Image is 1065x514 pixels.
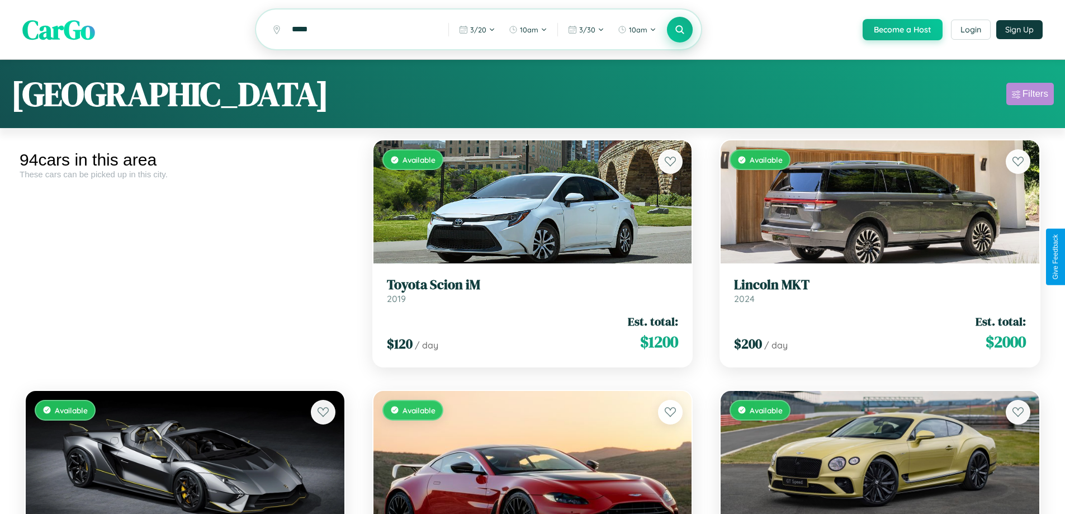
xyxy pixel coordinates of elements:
button: Become a Host [863,19,943,40]
span: $ 1200 [640,331,678,353]
span: Available [403,155,436,164]
span: $ 2000 [986,331,1026,353]
h3: Toyota Scion iM [387,277,679,293]
span: 10am [629,25,647,34]
button: 3/30 [562,21,610,39]
span: $ 120 [387,334,413,353]
span: 10am [520,25,538,34]
span: / day [415,339,438,351]
div: Give Feedback [1052,234,1059,280]
h1: [GEOGRAPHIC_DATA] [11,71,329,117]
span: Available [750,405,783,415]
span: Available [403,405,436,415]
a: Toyota Scion iM2019 [387,277,679,304]
button: 10am [503,21,553,39]
span: Available [750,155,783,164]
span: 2019 [387,293,406,304]
span: $ 200 [734,334,762,353]
button: Filters [1006,83,1054,105]
button: Login [951,20,991,40]
button: 10am [612,21,662,39]
a: Lincoln MKT2024 [734,277,1026,304]
h3: Lincoln MKT [734,277,1026,293]
div: 94 cars in this area [20,150,351,169]
span: Est. total: [976,313,1026,329]
span: / day [764,339,788,351]
span: 3 / 20 [470,25,486,34]
span: Est. total: [628,313,678,329]
span: 2024 [734,293,755,304]
div: Filters [1023,88,1048,100]
button: 3/20 [453,21,501,39]
span: Available [55,405,88,415]
button: Sign Up [996,20,1043,39]
span: CarGo [22,11,95,48]
span: 3 / 30 [579,25,595,34]
div: These cars can be picked up in this city. [20,169,351,179]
